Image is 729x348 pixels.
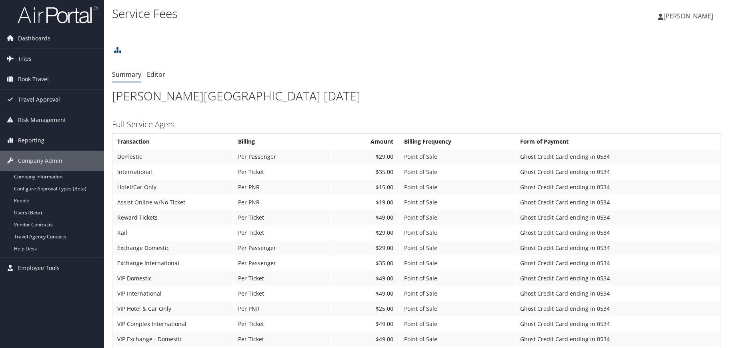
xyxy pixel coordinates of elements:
[234,256,330,270] td: Per Passenger
[400,210,515,225] td: Point of Sale
[234,302,330,316] td: Per PNR
[234,332,330,346] td: Per Ticket
[113,165,233,179] td: International
[400,317,515,331] td: Point of Sale
[400,195,515,210] td: Point of Sale
[400,332,515,346] td: Point of Sale
[112,70,141,79] a: Summary
[400,241,515,255] td: Point of Sale
[516,271,720,286] td: Ghost Credit Card ending in 0534
[516,332,720,346] td: Ghost Credit Card ending in 0534
[516,302,720,316] td: Ghost Credit Card ending in 0534
[112,88,721,104] h1: [PERSON_NAME][GEOGRAPHIC_DATA] [DATE]
[516,195,720,210] td: Ghost Credit Card ending in 0534
[113,241,233,255] td: Exchange Domestic
[18,5,98,24] img: airportal-logo.png
[18,258,60,278] span: Employee Tools
[400,150,515,164] td: Point of Sale
[234,195,330,210] td: Per PNR
[234,317,330,331] td: Per Ticket
[400,286,515,301] td: Point of Sale
[234,180,330,194] td: Per PNR
[516,286,720,301] td: Ghost Credit Card ending in 0534
[331,210,399,225] td: $49.00
[331,302,399,316] td: $25.00
[400,165,515,179] td: Point of Sale
[516,210,720,225] td: Ghost Credit Card ending in 0534
[234,165,330,179] td: Per Ticket
[516,256,720,270] td: Ghost Credit Card ending in 0534
[516,180,720,194] td: Ghost Credit Card ending in 0534
[234,286,330,301] td: Per Ticket
[658,4,721,28] a: [PERSON_NAME]
[113,226,233,240] td: Rail
[113,271,233,286] td: VIP Domestic
[400,256,515,270] td: Point of Sale
[331,180,399,194] td: $15.00
[18,130,44,150] span: Reporting
[112,5,518,22] h1: Service Fees
[516,165,720,179] td: Ghost Credit Card ending in 0534
[18,90,60,110] span: Travel Approval
[234,226,330,240] td: Per Ticket
[400,134,515,149] th: Billing Frequency
[18,49,32,69] span: Trips
[18,110,66,130] span: Risk Management
[331,226,399,240] td: $29.00
[113,210,233,225] td: Reward Tickets
[113,150,233,164] td: Domestic
[331,165,399,179] td: $35.00
[18,28,50,48] span: Dashboards
[113,256,233,270] td: Exchange International
[516,226,720,240] td: Ghost Credit Card ending in 0534
[516,241,720,255] td: Ghost Credit Card ending in 0534
[113,134,233,149] th: Transaction
[112,119,721,130] h3: Full Service Agent
[113,195,233,210] td: Assist Online w/No Ticket
[234,150,330,164] td: Per Passenger
[331,241,399,255] td: $29.00
[516,150,720,164] td: Ghost Credit Card ending in 0534
[234,241,330,255] td: Per Passenger
[113,302,233,316] td: VIP Hotel & Car Only
[663,12,713,20] span: [PERSON_NAME]
[331,317,399,331] td: $49.00
[331,332,399,346] td: $49.00
[331,271,399,286] td: $49.00
[234,210,330,225] td: Per Ticket
[400,226,515,240] td: Point of Sale
[331,134,399,149] th: Amount
[234,134,330,149] th: Billing
[331,256,399,270] td: $35.00
[400,180,515,194] td: Point of Sale
[18,69,49,89] span: Book Travel
[147,70,165,79] a: Editor
[113,317,233,331] td: VIP Complex International
[113,180,233,194] td: Hotel/Car Only
[516,317,720,331] td: Ghost Credit Card ending in 0534
[234,271,330,286] td: Per Ticket
[400,271,515,286] td: Point of Sale
[331,150,399,164] td: $29.00
[113,332,233,346] td: VIP Exchange - Domestic
[331,195,399,210] td: $19.00
[400,302,515,316] td: Point of Sale
[18,151,62,171] span: Company Admin
[516,134,720,149] th: Form of Payment
[331,286,399,301] td: $49.00
[113,286,233,301] td: VIP International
